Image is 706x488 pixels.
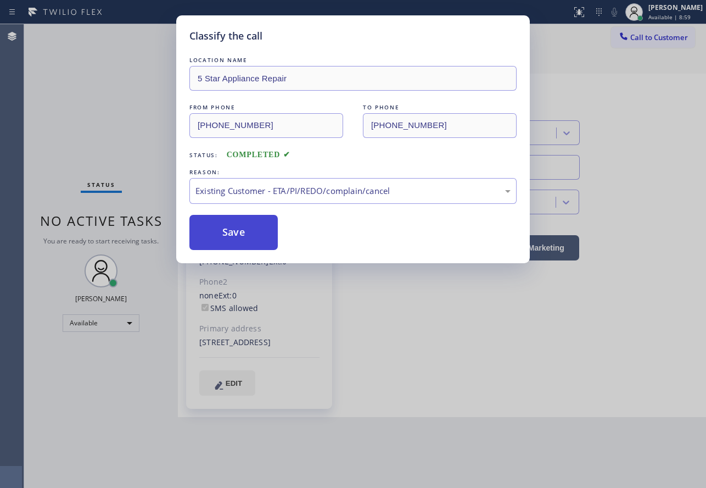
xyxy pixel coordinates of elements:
[189,167,517,178] div: REASON:
[363,113,517,138] input: To phone
[189,54,517,66] div: LOCATION NAME
[189,102,343,113] div: FROM PHONE
[195,185,511,197] div: Existing Customer - ETA/PI/REDO/complain/cancel
[189,29,262,43] h5: Classify the call
[363,102,517,113] div: TO PHONE
[189,113,343,138] input: From phone
[227,151,290,159] span: COMPLETED
[189,215,278,250] button: Save
[189,151,218,159] span: Status:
